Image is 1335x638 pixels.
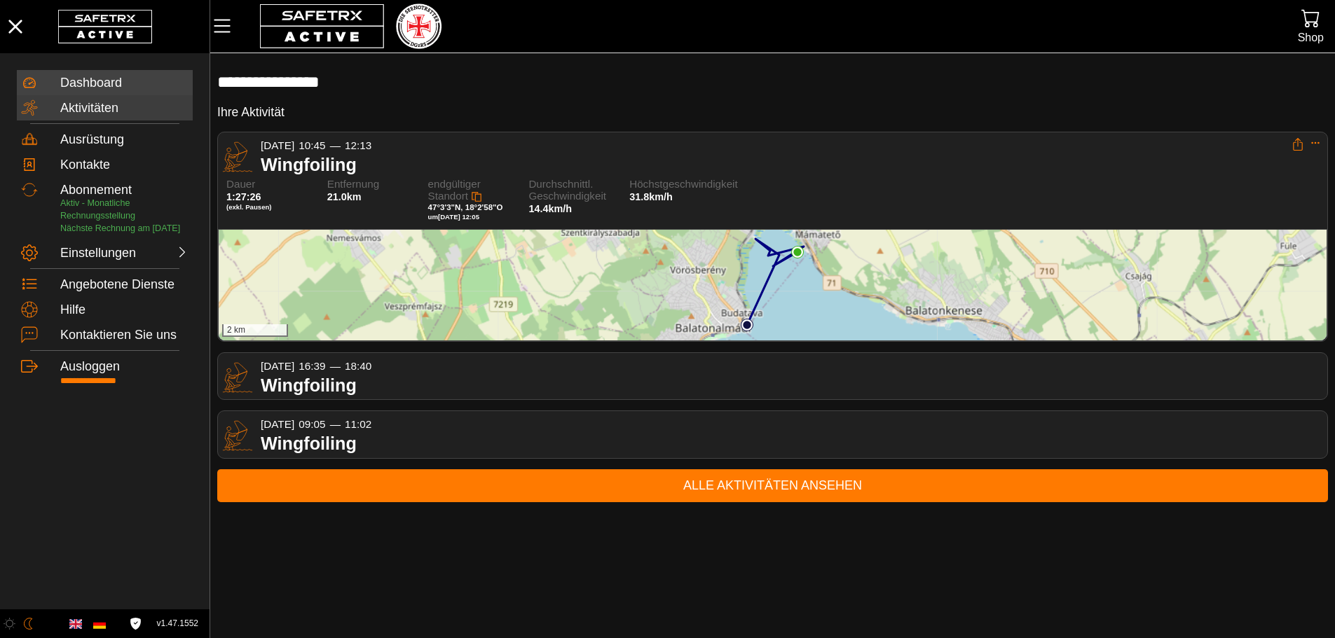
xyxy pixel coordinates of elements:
[345,418,371,430] span: 11:02
[64,612,88,636] button: English
[93,618,106,630] img: de.svg
[261,139,294,151] span: [DATE]
[60,183,189,198] div: Abonnement
[149,612,207,635] button: v1.47.1552
[1298,28,1324,47] div: Shop
[157,616,198,631] span: v1.47.1552
[221,419,254,452] img: WINGFOILING.svg
[21,99,38,116] img: Activities.svg
[21,326,38,343] img: ContactUs.svg
[4,618,15,630] img: ModeLight.svg
[226,191,261,202] span: 1:27:26
[428,178,481,202] span: endgültiger Standort
[629,179,719,190] span: Höchstgeschwindigkeit
[226,203,316,211] span: (exkl. Pausen)
[221,141,254,173] img: WINGFOILING.svg
[60,246,122,261] div: Einstellungen
[396,4,441,49] img: RescueLogo.png
[1310,138,1320,148] button: Expand
[221,361,254,394] img: WINGFOILING.svg
[330,360,341,372] span: —
[327,179,417,190] span: Entfernung
[345,360,371,372] span: 18:40
[528,179,618,202] span: Durchschnittl. Geschwindigkeit
[126,618,145,630] a: Lizenzvereinbarung
[21,181,38,198] img: Subscription.svg
[69,618,82,630] img: en.svg
[330,418,341,430] span: —
[60,359,189,375] div: Ausloggen
[345,139,371,151] span: 12:13
[629,191,673,202] span: 31.8km/h
[327,191,362,202] span: 21.0km
[210,11,245,41] button: MenÜ
[261,360,294,372] span: [DATE]
[60,158,189,173] div: Kontakte
[60,198,135,221] span: Aktiv - Monatliche Rechnungsstellung
[791,246,804,258] img: PathEnd.svg
[261,154,1292,175] div: Wingfoiling
[21,301,38,318] img: Help.svg
[22,618,34,630] img: ModeDark.svg
[60,223,180,233] span: Nächste Rechnung am [DATE]
[528,203,572,214] span: 14.4km/h
[261,418,294,430] span: [DATE]
[299,360,325,372] span: 16:39
[299,418,325,430] span: 09:05
[217,469,1328,502] a: Alle Aktivitäten ansehen
[261,433,1327,454] div: Wingfoiling
[226,179,316,190] span: Dauer
[60,101,189,116] div: Aktivitäten
[60,328,189,343] div: Kontaktieren Sie uns
[222,324,288,337] div: 2 km
[299,139,325,151] span: 10:45
[60,277,189,293] div: Angebotene Dienste
[60,132,189,148] div: Ausrüstung
[60,303,189,318] div: Hilfe
[741,319,753,331] img: PathStart.svg
[217,104,285,120] h5: Ihre Aktivität
[228,475,1317,497] span: Alle Aktivitäten ansehen
[88,612,111,636] button: German
[21,131,38,148] img: Equipment.svg
[261,375,1327,396] div: Wingfoiling
[428,203,503,211] span: 47°3'3"N, 18°2'58"O
[330,139,341,151] span: —
[428,213,479,221] span: um [DATE] 12:05
[60,76,189,91] div: Dashboard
